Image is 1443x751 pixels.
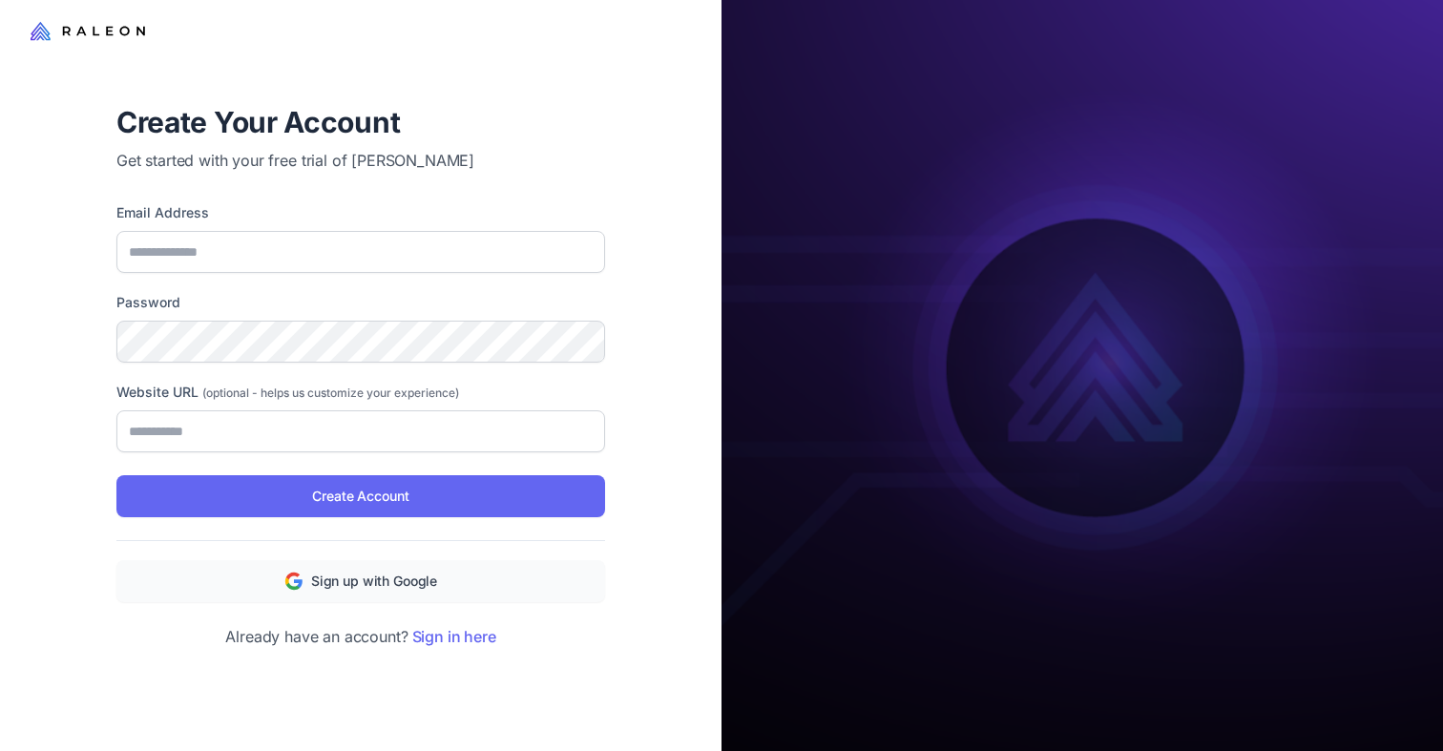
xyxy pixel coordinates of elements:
button: Sign up with Google [116,560,605,602]
span: Create Account [312,486,408,507]
span: (optional - helps us customize your experience) [202,386,459,400]
button: Create Account [116,475,605,517]
p: Get started with your free trial of [PERSON_NAME] [116,149,605,172]
p: Already have an account? [116,625,605,648]
label: Password [116,292,605,313]
span: Sign up with Google [311,571,437,592]
label: Website URL [116,382,605,403]
label: Email Address [116,202,605,223]
h1: Create Your Account [116,103,605,141]
a: Sign in here [412,627,496,646]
